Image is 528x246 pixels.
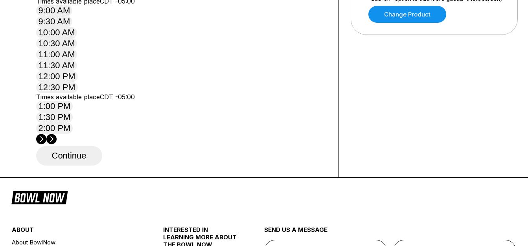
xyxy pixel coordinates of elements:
button: 11:00 AM [36,49,77,60]
button: 12:30 PM [36,82,78,93]
button: 1:30 PM [36,112,73,123]
button: 10:30 AM [36,38,77,49]
button: Continue [36,146,102,166]
div: send us a message [264,226,517,240]
span: CDT -05:00 [100,93,135,101]
button: 9:00 AM [36,5,73,16]
button: 10:00 AM [36,27,77,38]
button: 12:00 PM [36,71,78,82]
a: Change Product [368,6,446,23]
button: 1:00 PM [36,101,73,112]
span: Times available place [36,93,100,101]
button: 11:30 AM [36,60,77,71]
button: 2:00 PM [36,123,73,134]
button: 9:30 AM [36,16,73,27]
div: about [12,226,138,237]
